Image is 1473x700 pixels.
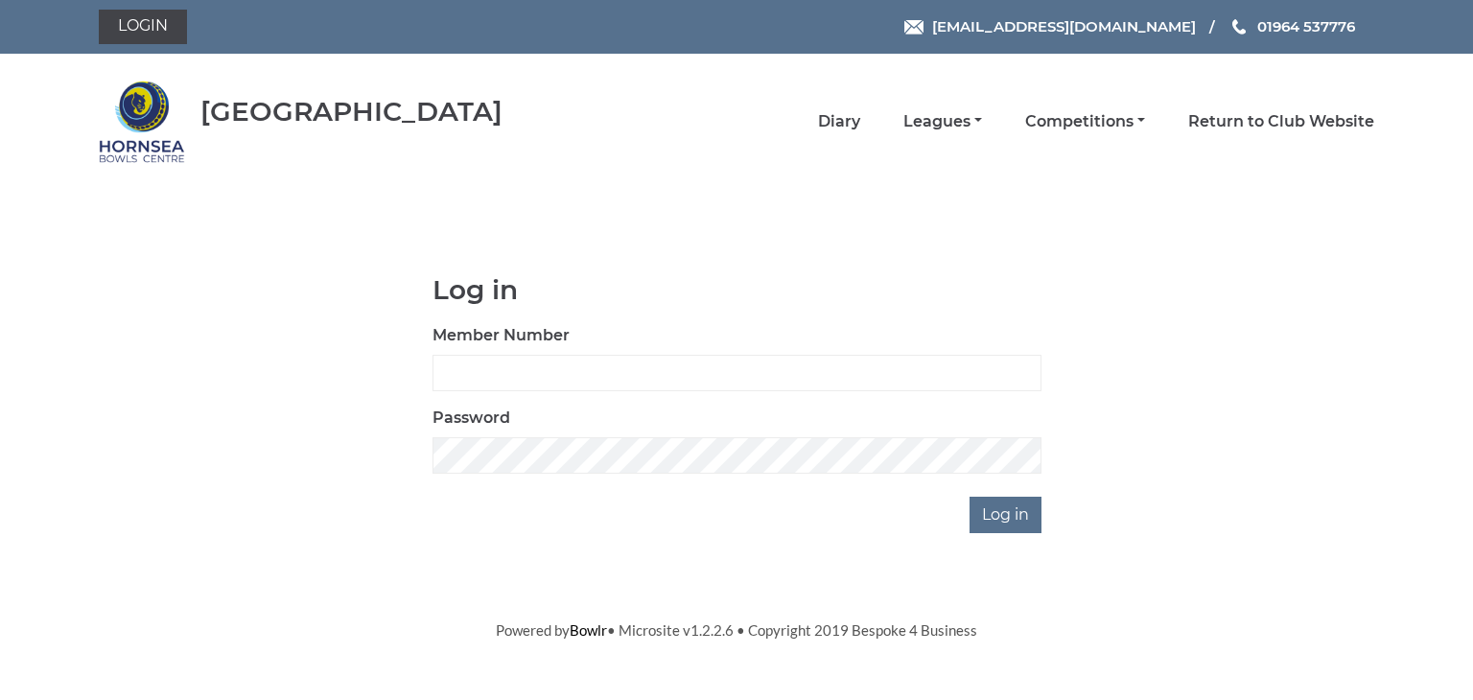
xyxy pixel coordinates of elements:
a: Bowlr [570,621,607,639]
label: Member Number [433,324,570,347]
div: [GEOGRAPHIC_DATA] [200,97,503,127]
a: Leagues [903,111,982,132]
input: Log in [970,497,1041,533]
span: [EMAIL_ADDRESS][DOMAIN_NAME] [932,17,1196,35]
h1: Log in [433,275,1041,305]
img: Hornsea Bowls Centre [99,79,185,165]
a: Phone us 01964 537776 [1229,15,1355,37]
a: Email [EMAIL_ADDRESS][DOMAIN_NAME] [904,15,1196,37]
img: Email [904,20,924,35]
label: Password [433,407,510,430]
span: Powered by • Microsite v1.2.2.6 • Copyright 2019 Bespoke 4 Business [496,621,977,639]
span: 01964 537776 [1257,17,1355,35]
a: Login [99,10,187,44]
a: Return to Club Website [1188,111,1374,132]
a: Competitions [1025,111,1145,132]
a: Diary [818,111,860,132]
img: Phone us [1232,19,1246,35]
